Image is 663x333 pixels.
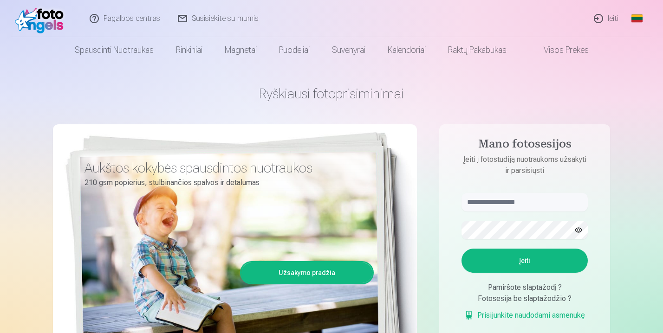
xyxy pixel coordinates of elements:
h4: Mano fotosesijos [452,137,597,154]
a: Magnetai [214,37,268,63]
a: Raktų pakabukas [437,37,518,63]
a: Prisijunkite naudodami asmenukę [464,310,585,321]
h3: Aukštos kokybės spausdintos nuotraukos [84,160,367,176]
div: Pamiršote slaptažodį ? [461,282,588,293]
p: 210 gsm popierius, stulbinančios spalvos ir detalumas [84,176,367,189]
h1: Ryškiausi fotoprisiminimai [53,85,610,102]
button: Įeiti [461,249,588,273]
p: Įeiti į fotostudiją nuotraukoms užsakyti ir parsisiųsti [452,154,597,176]
a: Rinkiniai [165,37,214,63]
a: Suvenyrai [321,37,377,63]
a: Kalendoriai [377,37,437,63]
img: /fa2 [15,4,68,33]
a: Spausdinti nuotraukas [64,37,165,63]
a: Puodeliai [268,37,321,63]
div: Fotosesija be slaptažodžio ? [461,293,588,304]
a: Visos prekės [518,37,600,63]
a: Užsakymo pradžia [241,263,372,283]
